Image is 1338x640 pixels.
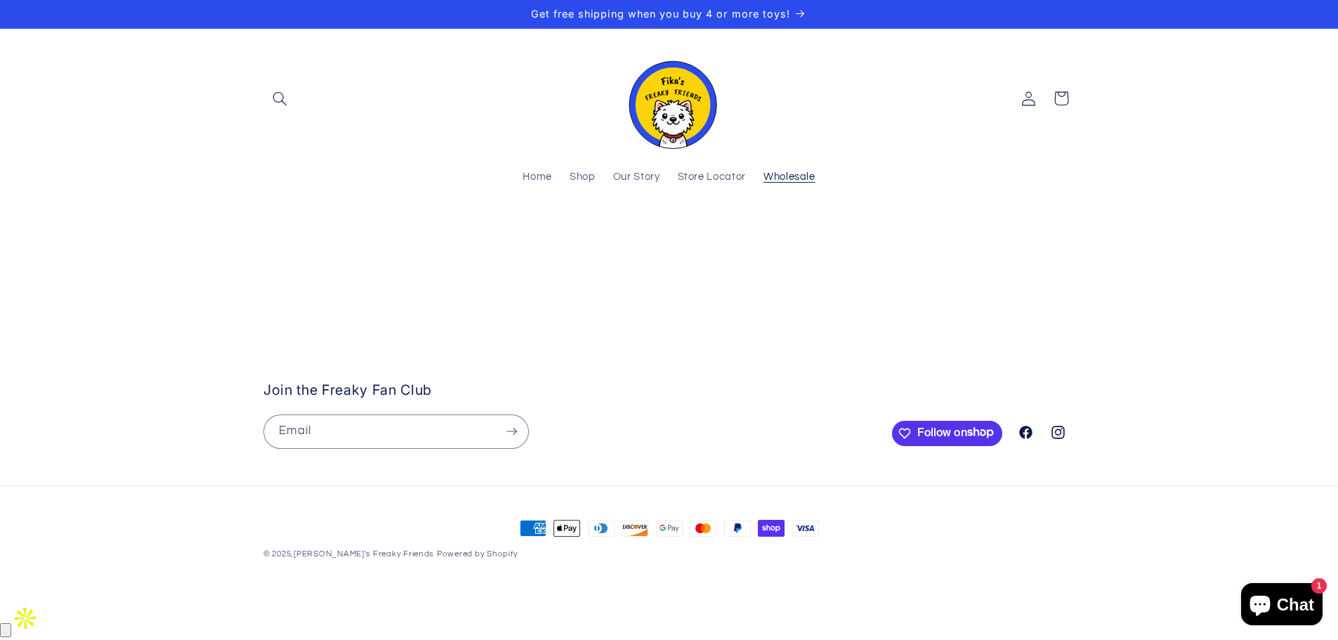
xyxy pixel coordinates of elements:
[437,550,518,558] a: Powered by Shopify
[496,414,528,449] button: Subscribe
[294,550,434,558] a: [PERSON_NAME]'s Freaky Friends
[613,171,660,184] span: Our Story
[615,43,724,155] a: Fika's Freaky Friends
[531,8,790,20] span: Get free shipping when you buy 4 or more toys!
[11,604,39,632] img: Apollo
[1237,583,1327,629] inbox-online-store-chat: Shopify online store chat
[560,162,604,193] a: Shop
[604,162,669,193] a: Our Story
[620,48,719,149] img: Fika's Freaky Friends
[263,82,296,115] summary: Search
[763,171,815,184] span: Wholesale
[754,162,824,193] a: Wholesale
[263,550,434,558] small: © 2025,
[678,171,746,184] span: Store Locator
[523,171,552,184] span: Home
[514,162,561,193] a: Home
[570,171,596,184] span: Shop
[263,381,885,399] h2: Join the Freaky Fan Club
[669,162,754,193] a: Store Locator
